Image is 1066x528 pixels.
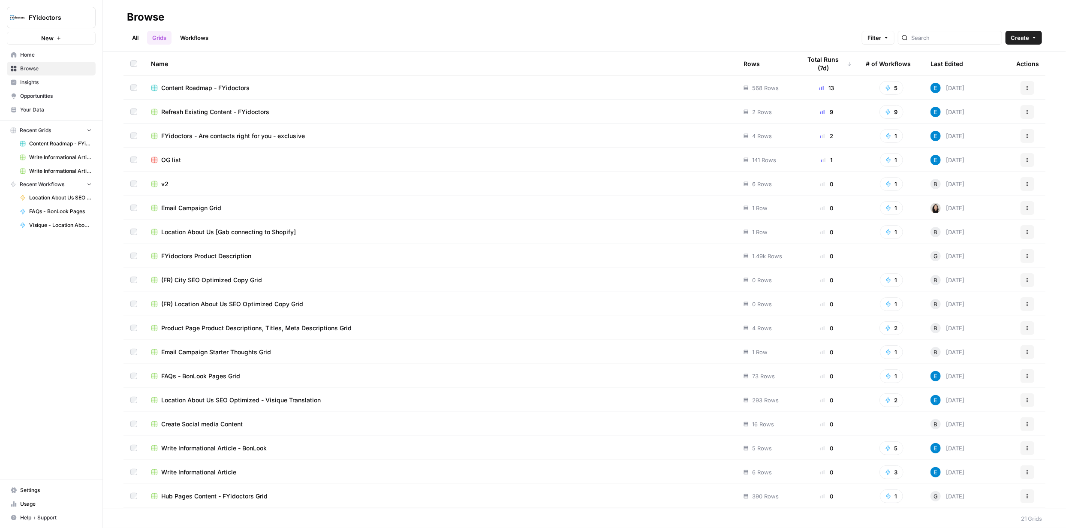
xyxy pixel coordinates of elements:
a: FAQs - BonLook Pages [16,205,96,218]
div: 0 [801,444,852,453]
span: FYidoctors [29,13,81,22]
div: 13 [801,84,852,92]
span: OG list [161,156,181,164]
a: Write Informational Article - BonLook [16,151,96,164]
span: v2 [161,180,169,188]
img: lntvtk5df957tx83savlbk37mrre [930,131,941,141]
span: 4 Rows [752,132,772,140]
span: G [934,252,938,260]
button: 2 [879,393,903,407]
span: Location About Us SEO Optimized - Visique Translation [161,396,321,404]
span: Product Page Product Descriptions, Titles, Meta Descriptions Grid [161,324,352,332]
a: (FR) Location About Us SEO Optimized Copy Grid [151,300,730,308]
a: FYidoctors Product Description [151,252,730,260]
img: lntvtk5df957tx83savlbk37mrre [930,155,941,165]
a: Usage [7,497,96,511]
div: [DATE] [930,203,964,213]
div: [DATE] [930,83,964,93]
span: Your Data [20,106,92,114]
span: FAQs - BonLook Pages Grid [161,372,240,380]
a: Location About Us [Gab connecting to Shopify] [151,228,730,236]
span: Email Campaign Grid [161,204,221,212]
span: Email Campaign Starter Thoughts Grid [161,348,271,356]
a: Workflows [175,31,214,45]
span: Browse [20,65,92,72]
span: B [934,300,938,308]
img: lntvtk5df957tx83savlbk37mrre [930,107,941,117]
div: [DATE] [930,467,964,477]
span: Recent Workflows [20,181,64,188]
a: Write Informational Article - BonLook [151,444,730,453]
a: OG list [151,156,730,164]
span: FYidoctors Product Description [161,252,251,260]
span: B [934,324,938,332]
div: [DATE] [930,131,964,141]
button: Filter [862,31,894,45]
img: lntvtk5df957tx83savlbk37mrre [930,395,941,405]
input: Search [911,33,998,42]
span: Location About Us SEO Optimized Copy [29,194,92,202]
span: 4 Rows [752,324,772,332]
span: Content Roadmap - FYidoctors [161,84,250,92]
div: 9 [801,108,852,116]
span: 293 Rows [752,396,779,404]
div: v 4.0.25 [24,14,42,21]
div: Keywords by Traffic [96,51,142,56]
a: Settings [7,483,96,497]
div: [DATE] [930,323,964,333]
a: FAQs - BonLook Pages Grid [151,372,730,380]
div: Domain Overview [34,51,77,56]
div: [DATE] [930,419,964,429]
span: Create [1011,33,1029,42]
div: Actions [1016,52,1039,75]
span: B [934,348,938,356]
a: Home [7,48,96,62]
button: 5 [879,441,903,455]
div: Name [151,52,730,75]
a: Email Campaign Grid [151,204,730,212]
div: Rows [744,52,760,75]
a: Grids [147,31,172,45]
img: lntvtk5df957tx83savlbk37mrre [930,467,941,477]
span: (FR) Location About Us SEO Optimized Copy Grid [161,300,303,308]
span: Refresh Existing Content - FYidoctors [161,108,269,116]
a: Visique - Location About Us - Translation [16,218,96,232]
a: Write Informational Article [151,468,730,477]
a: Write Informational Article [16,164,96,178]
button: 1 [880,369,903,383]
span: 1.49k Rows [752,252,782,260]
span: Usage [20,500,92,508]
div: [DATE] [930,179,964,189]
span: Write Informational Article [29,167,92,175]
img: website_grey.svg [14,22,21,29]
div: 0 [801,372,852,380]
span: Home [20,51,92,59]
div: 0 [801,276,852,284]
button: Recent Grids [7,124,96,137]
button: 1 [880,297,903,311]
button: 2 [879,321,903,335]
div: [DATE] [930,251,964,261]
div: 0 [801,396,852,404]
button: Create [1006,31,1042,45]
span: Hub Pages Content - FYidoctors Grid [161,492,268,501]
a: Opportunities [7,89,96,103]
div: [DATE] [930,395,964,405]
img: FYidoctors Logo [10,10,25,25]
span: 141 Rows [752,156,776,164]
span: Write Informational Article - BonLook [161,444,267,453]
img: logo_orange.svg [14,14,21,21]
div: Total Runs (7d) [801,52,852,75]
button: 9 [879,105,903,119]
span: 6 Rows [752,468,772,477]
a: FYidoctors - Are contacts right for you - exclusive [151,132,730,140]
button: New [7,32,96,45]
span: Help + Support [20,514,92,522]
a: Location About Us SEO Optimized - Visique Translation [151,396,730,404]
div: 21 Grids [1021,514,1042,523]
a: Your Data [7,103,96,117]
a: Location About Us SEO Optimized Copy [16,191,96,205]
span: 568 Rows [752,84,779,92]
div: [DATE] [930,299,964,309]
span: New [41,34,54,42]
